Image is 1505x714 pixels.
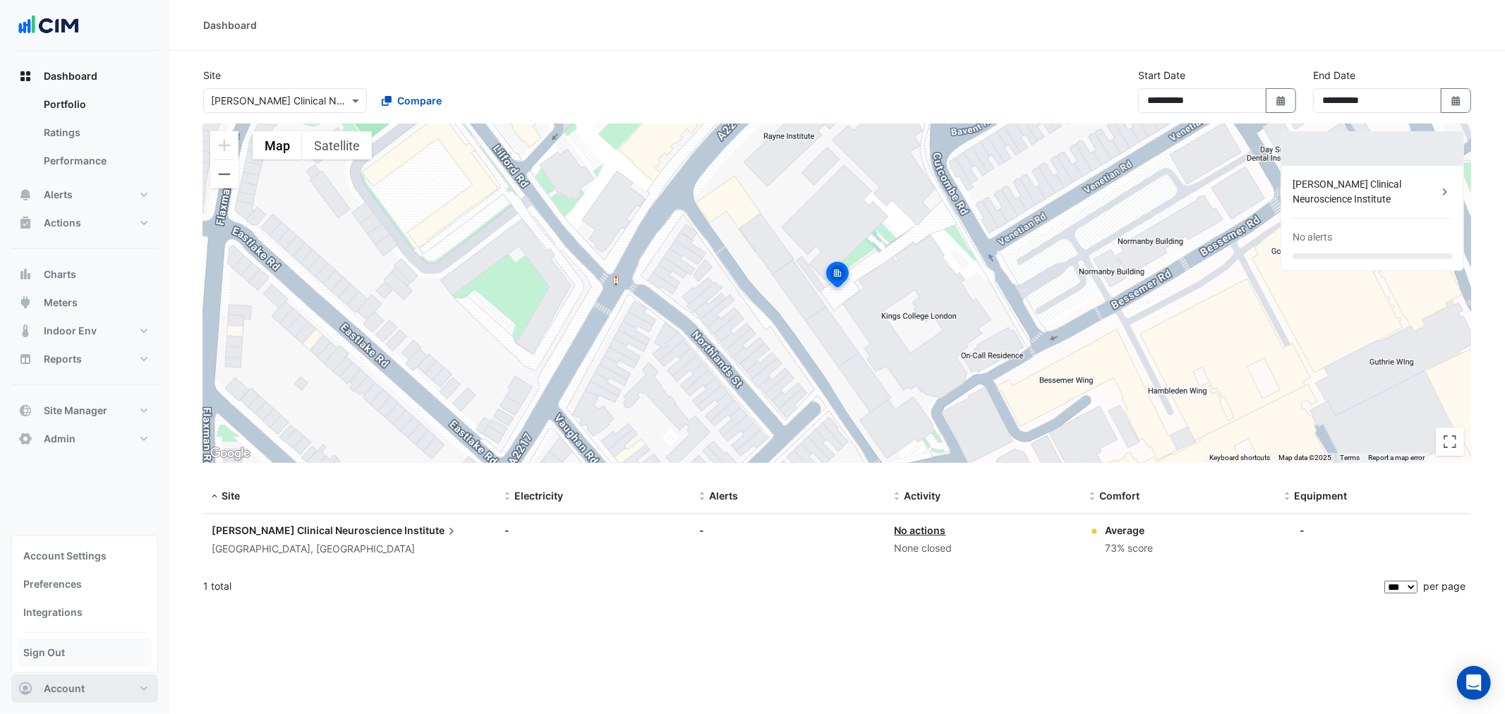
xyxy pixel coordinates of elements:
[44,432,75,446] span: Admin
[11,181,158,209] button: Alerts
[1300,523,1305,538] div: -
[203,569,1382,604] div: 1 total
[1138,68,1185,83] label: Start Date
[203,68,221,83] label: Site
[1436,428,1464,456] button: Toggle fullscreen view
[822,260,853,294] img: site-pin-selected.svg
[1293,177,1438,207] div: [PERSON_NAME] Clinical Neuroscience Institute
[11,425,158,453] button: Admin
[11,535,158,673] div: Account
[44,216,81,230] span: Actions
[18,267,32,282] app-icon: Charts
[397,93,442,108] span: Compare
[18,542,152,570] a: Account Settings
[709,490,738,502] span: Alerts
[11,674,158,703] button: Account
[895,540,1072,557] div: None closed
[514,490,563,502] span: Electricity
[302,131,372,159] button: Show satellite imagery
[11,90,158,181] div: Dashboard
[18,352,32,366] app-icon: Reports
[1279,454,1331,461] span: Map data ©2025
[1340,454,1360,461] a: Terms
[44,352,82,366] span: Reports
[203,18,257,32] div: Dashboard
[11,397,158,425] button: Site Manager
[222,490,240,502] span: Site
[44,69,97,83] span: Dashboard
[44,188,73,202] span: Alerts
[1105,540,1153,557] div: 73% score
[895,524,946,536] a: No actions
[253,131,302,159] button: Show street map
[1423,580,1465,592] span: per page
[18,404,32,418] app-icon: Site Manager
[504,523,682,538] div: -
[1275,95,1288,107] fa-icon: Select Date
[1295,490,1348,502] span: Equipment
[1293,230,1332,245] div: No alerts
[1099,490,1140,502] span: Comfort
[1313,68,1355,83] label: End Date
[44,296,78,310] span: Meters
[1105,523,1153,538] div: Average
[18,216,32,230] app-icon: Actions
[210,160,238,188] button: Zoom out
[1457,666,1491,700] div: Open Intercom Messenger
[18,188,32,202] app-icon: Alerts
[18,324,32,338] app-icon: Indoor Env
[11,62,158,90] button: Dashboard
[32,147,158,175] a: Performance
[905,490,941,502] span: Activity
[44,267,76,282] span: Charts
[212,541,488,557] div: [GEOGRAPHIC_DATA], [GEOGRAPHIC_DATA]
[11,317,158,345] button: Indoor Env
[18,570,152,598] a: Preferences
[373,88,451,113] button: Compare
[11,345,158,373] button: Reports
[32,90,158,119] a: Portfolio
[11,289,158,317] button: Meters
[207,444,253,463] a: Open this area in Google Maps (opens a new window)
[1450,95,1463,107] fa-icon: Select Date
[207,444,253,463] img: Google
[1368,454,1425,461] a: Report a map error
[17,11,80,40] img: Company Logo
[1209,453,1270,463] button: Keyboard shortcuts
[32,119,158,147] a: Ratings
[18,598,152,627] a: Integrations
[44,682,85,696] span: Account
[44,404,107,418] span: Site Manager
[18,296,32,310] app-icon: Meters
[210,131,238,159] button: Zoom in
[699,523,877,538] div: -
[18,432,32,446] app-icon: Admin
[18,639,152,667] a: Sign Out
[44,324,97,338] span: Indoor Env
[404,523,459,538] span: Institute
[11,260,158,289] button: Charts
[11,209,158,237] button: Actions
[212,524,402,536] span: [PERSON_NAME] Clinical Neuroscience
[18,69,32,83] app-icon: Dashboard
